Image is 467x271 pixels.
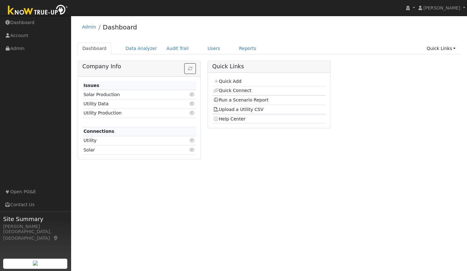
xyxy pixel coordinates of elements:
strong: Connections [83,129,114,134]
h5: Quick Links [212,63,326,70]
td: Solar [82,145,178,155]
a: Quick Add [213,79,241,84]
td: Solar Production [82,90,178,99]
a: Quick Connect [213,88,251,93]
a: Upload a Utility CSV [213,107,264,112]
a: Run a Scenario Report [213,97,269,102]
a: Dashboard [103,23,137,31]
div: [GEOGRAPHIC_DATA], [GEOGRAPHIC_DATA] [3,228,68,242]
i: Click to view [189,148,195,152]
img: retrieve [33,261,38,266]
span: Site Summary [3,215,68,223]
td: Utility Data [82,99,178,108]
a: Dashboard [78,43,112,54]
a: Users [203,43,225,54]
h5: Company Info [82,63,196,70]
a: Reports [234,43,261,54]
a: Audit Trail [162,43,193,54]
a: Map [53,236,59,241]
strong: Issues [83,83,99,88]
td: Utility [82,136,178,145]
a: Data Analyzer [121,43,162,54]
i: Click to view [189,138,195,143]
i: Click to view [189,92,195,97]
img: Know True-Up [5,3,71,18]
a: Admin [82,24,96,29]
div: [PERSON_NAME] [3,223,68,230]
td: Utility Production [82,108,178,118]
i: Click to view [189,102,195,106]
a: Quick Links [422,43,460,54]
a: Help Center [213,116,246,121]
span: [PERSON_NAME] [423,5,460,10]
i: Click to view [189,111,195,115]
